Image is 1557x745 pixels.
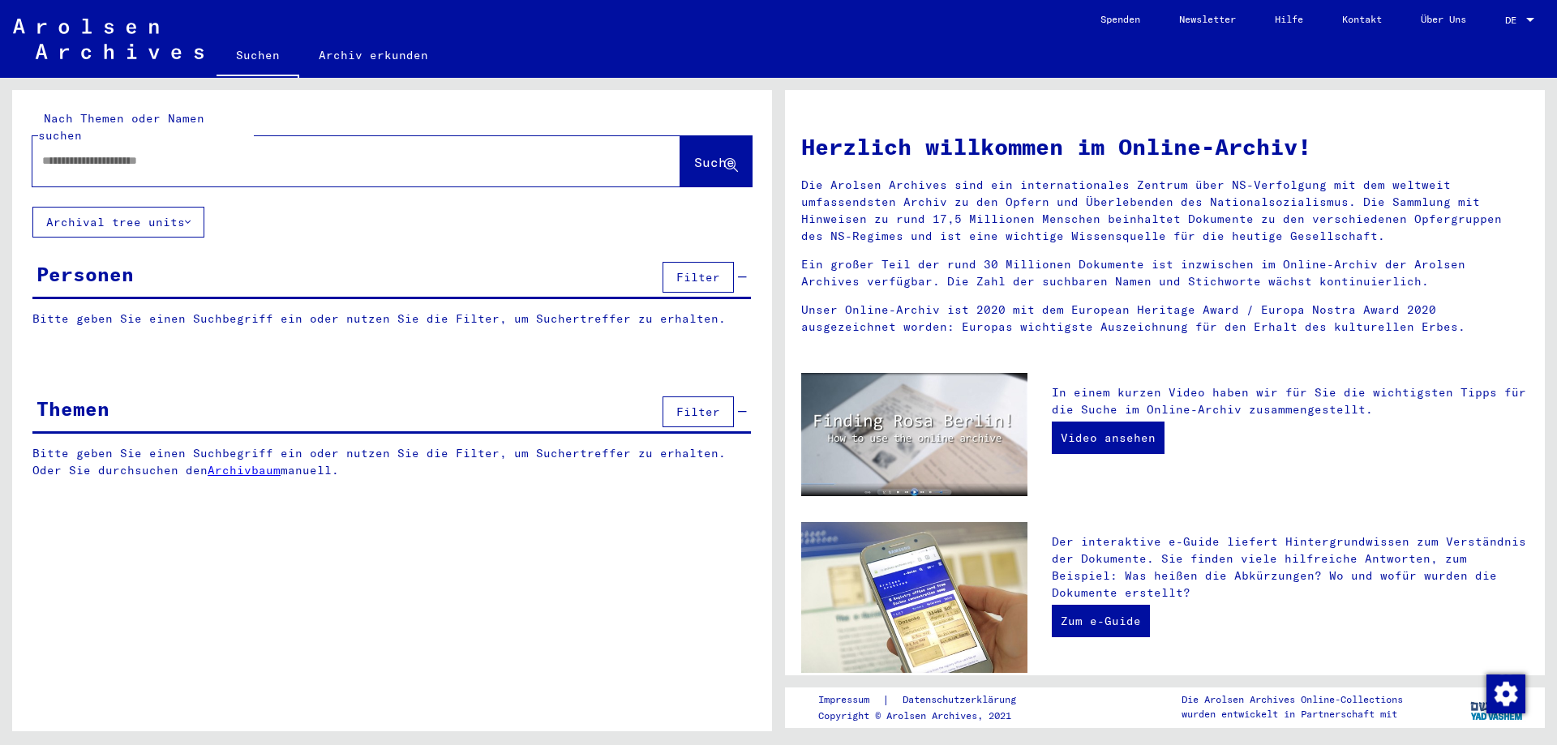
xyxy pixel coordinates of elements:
a: Archiv erkunden [299,36,448,75]
span: Filter [676,270,720,285]
span: DE [1505,15,1523,26]
mat-label: Nach Themen oder Namen suchen [38,111,204,143]
p: In einem kurzen Video haben wir für Sie die wichtigsten Tipps für die Suche im Online-Archiv zusa... [1052,384,1529,418]
div: Themen [36,394,109,423]
h1: Herzlich willkommen im Online-Archiv! [801,130,1529,164]
a: Video ansehen [1052,422,1165,454]
div: Personen [36,259,134,289]
p: Ein großer Teil der rund 30 Millionen Dokumente ist inzwischen im Online-Archiv der Arolsen Archi... [801,256,1529,290]
div: | [818,691,1036,709]
span: Filter [676,405,720,419]
button: Suche [680,136,752,186]
div: Zustimmung ändern [1486,674,1525,713]
a: Suchen [217,36,299,78]
button: Archival tree units [32,207,204,238]
img: Zustimmung ändern [1486,674,1525,713]
p: Copyright © Arolsen Archives, 2021 [818,709,1036,723]
p: Die Arolsen Archives sind ein internationales Zentrum über NS-Verfolgung mit dem weltweit umfasse... [801,177,1529,245]
a: Datenschutzerklärung [890,691,1036,709]
img: eguide.jpg [801,522,1027,673]
span: Suche [694,154,735,170]
p: Unser Online-Archiv ist 2020 mit dem European Heritage Award / Europa Nostra Award 2020 ausgezeic... [801,302,1529,336]
a: Impressum [818,691,882,709]
p: Die Arolsen Archives Online-Collections [1182,692,1403,707]
a: Zum e-Guide [1052,605,1150,637]
img: Arolsen_neg.svg [13,19,204,59]
img: video.jpg [801,373,1027,496]
button: Filter [663,262,734,293]
img: yv_logo.png [1467,687,1528,727]
p: Der interaktive e-Guide liefert Hintergrundwissen zum Verständnis der Dokumente. Sie finden viele... [1052,533,1529,602]
p: wurden entwickelt in Partnerschaft mit [1182,707,1403,721]
p: Bitte geben Sie einen Suchbegriff ein oder nutzen Sie die Filter, um Suchertreffer zu erhalten. O... [32,445,752,479]
button: Filter [663,396,734,427]
a: Archivbaum [208,463,281,477]
p: Bitte geben Sie einen Suchbegriff ein oder nutzen Sie die Filter, um Suchertreffer zu erhalten. [32,310,751,328]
